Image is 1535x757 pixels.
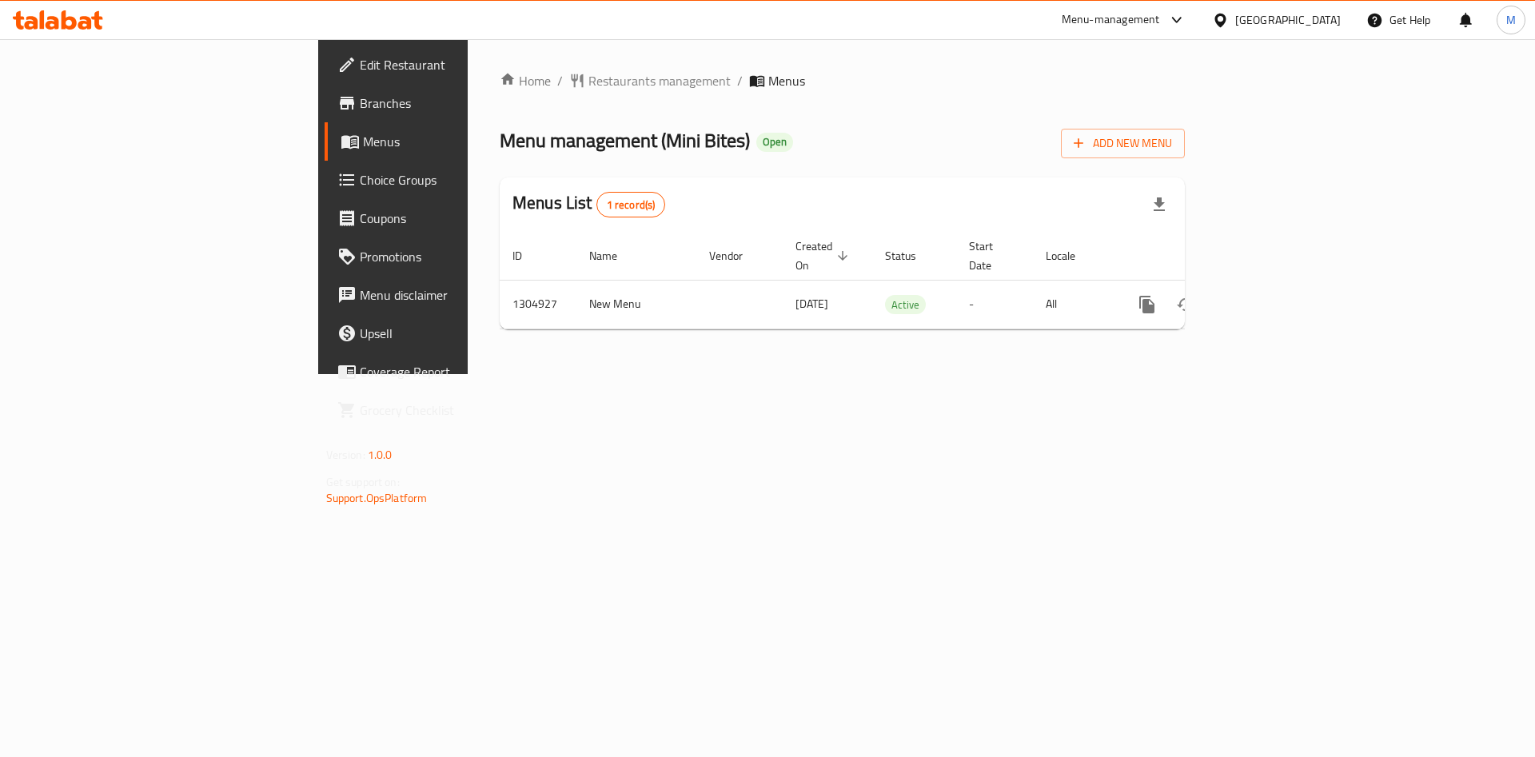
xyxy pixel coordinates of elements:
[1062,10,1160,30] div: Menu-management
[360,170,562,189] span: Choice Groups
[885,246,937,265] span: Status
[325,391,575,429] a: Grocery Checklist
[325,314,575,353] a: Upsell
[500,71,1185,90] nav: breadcrumb
[1033,280,1115,329] td: All
[360,247,562,266] span: Promotions
[325,46,575,84] a: Edit Restaurant
[756,135,793,149] span: Open
[325,237,575,276] a: Promotions
[360,209,562,228] span: Coupons
[512,246,543,265] span: ID
[363,132,562,151] span: Menus
[569,71,731,90] a: Restaurants management
[360,94,562,113] span: Branches
[368,444,393,465] span: 1.0.0
[756,133,793,152] div: Open
[1128,285,1166,324] button: more
[1046,246,1096,265] span: Locale
[325,199,575,237] a: Coupons
[576,280,696,329] td: New Menu
[360,55,562,74] span: Edit Restaurant
[512,191,665,217] h2: Menus List
[795,293,828,314] span: [DATE]
[1166,285,1205,324] button: Change Status
[737,71,743,90] li: /
[768,71,805,90] span: Menus
[1506,11,1516,29] span: M
[885,295,926,314] div: Active
[325,122,575,161] a: Menus
[360,285,562,305] span: Menu disclaimer
[1115,232,1294,281] th: Actions
[709,246,764,265] span: Vendor
[325,84,575,122] a: Branches
[326,488,428,508] a: Support.OpsPlatform
[325,353,575,391] a: Coverage Report
[885,296,926,314] span: Active
[326,472,400,492] span: Get support on:
[326,444,365,465] span: Version:
[589,246,638,265] span: Name
[956,280,1033,329] td: -
[596,192,666,217] div: Total records count
[500,122,750,158] span: Menu management ( Mini Bites )
[325,161,575,199] a: Choice Groups
[325,276,575,314] a: Menu disclaimer
[1074,133,1172,153] span: Add New Menu
[597,197,665,213] span: 1 record(s)
[360,362,562,381] span: Coverage Report
[969,237,1014,275] span: Start Date
[1061,129,1185,158] button: Add New Menu
[360,400,562,420] span: Grocery Checklist
[1140,185,1178,224] div: Export file
[360,324,562,343] span: Upsell
[1235,11,1341,29] div: [GEOGRAPHIC_DATA]
[500,232,1294,329] table: enhanced table
[588,71,731,90] span: Restaurants management
[795,237,853,275] span: Created On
